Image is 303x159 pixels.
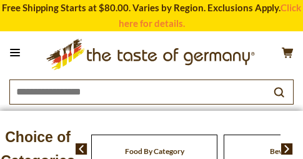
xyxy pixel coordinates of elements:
a: Click here for details. [119,2,302,29]
img: previous arrow [76,143,87,155]
a: Food By Category [125,146,184,156]
img: next arrow [281,143,293,155]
